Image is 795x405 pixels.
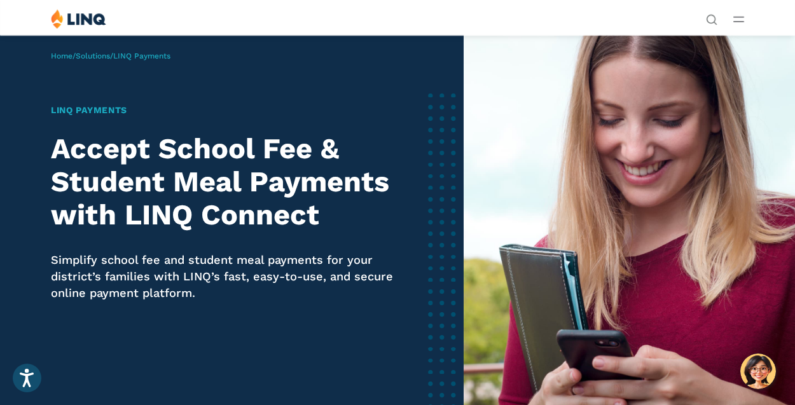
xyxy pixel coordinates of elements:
[51,132,413,231] h2: Accept School Fee & Student Meal Payments with LINQ Connect
[51,51,73,60] a: Home
[706,13,717,24] button: Open Search Bar
[733,12,744,26] button: Open Main Menu
[76,51,110,60] a: Solutions
[113,51,170,60] span: LINQ Payments
[740,354,776,389] button: Hello, have a question? Let’s chat.
[51,104,413,117] h1: LINQ Payments
[706,9,717,24] nav: Utility Navigation
[51,51,170,60] span: / /
[51,9,106,29] img: LINQ | K‑12 Software
[51,252,413,301] p: Simplify school fee and student meal payments for your district’s families with LINQ’s fast, easy...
